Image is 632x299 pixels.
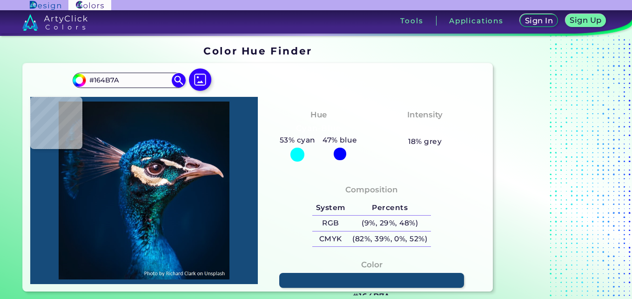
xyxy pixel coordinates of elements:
[312,231,349,247] h5: CMYK
[361,258,383,272] h4: Color
[571,17,600,24] h5: Sign Up
[312,200,349,216] h5: System
[22,14,88,31] img: logo_artyclick_colors_white.svg
[276,134,319,146] h5: 53% cyan
[30,1,61,10] img: ArtyClick Design logo
[310,108,327,122] h4: Hue
[312,216,349,231] h5: RGB
[526,17,552,24] h5: Sign In
[408,136,442,148] h5: 18% grey
[345,183,398,197] h4: Composition
[407,108,443,122] h4: Intensity
[449,17,504,24] h3: Applications
[349,231,431,247] h5: (82%, 39%, 0%, 52%)
[522,15,556,27] a: Sign In
[400,123,450,134] h3: Moderate
[86,74,172,87] input: type color..
[203,44,312,58] h1: Color Hue Finder
[349,216,431,231] h5: (9%, 29%, 48%)
[319,134,361,146] h5: 47% blue
[497,42,613,295] iframe: Advertisement
[292,123,345,134] h3: Cyan-Blue
[189,68,211,91] img: icon picture
[567,15,604,27] a: Sign Up
[35,102,253,279] img: img_pavlin.jpg
[400,17,423,24] h3: Tools
[349,200,431,216] h5: Percents
[172,73,186,87] img: icon search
